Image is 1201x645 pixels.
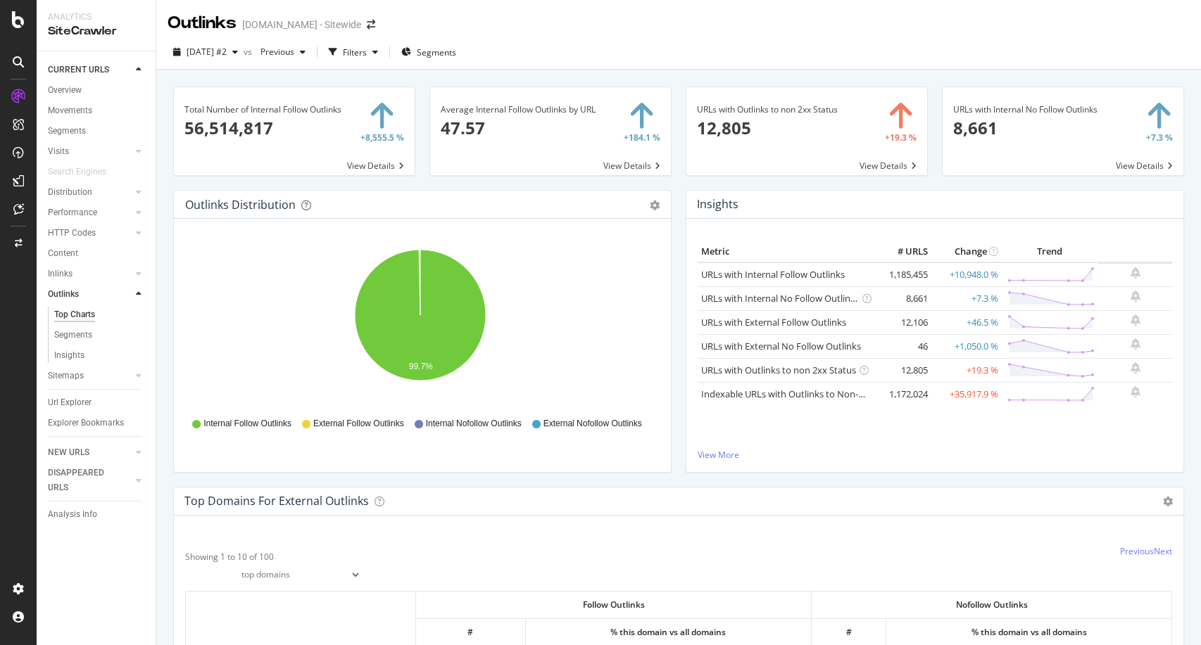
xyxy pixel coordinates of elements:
[185,241,654,404] svg: A chart.
[812,592,1171,618] th: Nofollow Outlinks
[1002,241,1098,262] th: Trend
[48,23,144,39] div: SiteCrawler
[48,144,69,159] div: Visits
[48,416,124,430] div: Explorer Bookmarks
[343,46,367,58] div: Filters
[48,267,132,281] a: Inlinks
[48,11,144,23] div: Analytics
[931,358,1002,382] td: +19.3 %
[54,328,146,343] a: Segments
[48,466,132,495] a: DISAPPEARED URLS
[203,418,291,430] span: Internal Follow Outlinks
[48,369,84,383] div: Sitemaps
[812,618,886,645] th: #
[875,241,931,262] th: # URLS
[48,226,96,241] div: HTTP Codes
[323,41,384,63] button: Filters
[931,310,1002,334] td: +46.5 %
[931,334,1002,358] td: +1,050.0 %
[48,445,132,460] a: NEW URLS
[48,63,109,77] div: CURRENT URLS
[54,348,146,363] a: Insights
[698,449,1172,461] a: View More
[168,11,237,35] div: Outlinks
[48,226,132,241] a: HTTP Codes
[1120,545,1154,557] a: Previous
[185,545,274,563] div: Showing 1 to 10 of 100
[48,395,92,410] div: Url Explorer
[48,246,78,261] div: Content
[701,388,923,400] a: Indexable URLs with Outlinks to Non-Indexable URLs
[184,492,369,511] h4: Top Domains for External Outlinks
[48,445,89,460] div: NEW URLS
[244,46,255,58] span: vs
[701,268,845,281] a: URLs with Internal Follow Outlinks
[48,103,92,118] div: Movements
[48,103,146,118] a: Movements
[701,316,846,328] a: URLs with External Follow Outlinks
[185,198,296,212] div: Outlinks Distribution
[48,83,146,98] a: Overview
[168,41,244,63] button: [DATE] #2
[875,310,931,334] td: 12,106
[875,334,931,358] td: 46
[313,418,404,430] span: External Follow Outlinks
[187,46,227,58] span: 2025 Aug. 21st #2
[417,46,456,58] span: Segments
[543,418,642,430] span: External Nofollow Outlinks
[48,144,132,159] a: Visits
[48,267,73,281] div: Inlinks
[48,124,86,139] div: Segments
[48,466,119,495] div: DISAPPEARED URLS
[48,63,132,77] a: CURRENT URLS
[48,416,146,430] a: Explorer Bookmarks
[426,418,522,430] span: Internal Nofollow Outlinks
[416,592,812,618] th: Follow Outlinks
[875,358,931,382] td: 12,805
[931,241,1002,262] th: Change
[54,348,84,363] div: Insights
[48,369,132,383] a: Sitemaps
[48,287,79,302] div: Outlinks
[650,200,660,210] div: gear
[701,364,856,376] a: URLs with Outlinks to non 2xx Status
[886,618,1171,645] th: % this domain vs all domains
[409,362,433,372] text: 99.7%
[701,292,860,305] a: URLs with Internal No Follow Outlinks
[48,165,120,179] a: Search Engines
[1154,545,1172,557] a: Next
[526,618,812,645] th: % this domain vs all domains
[48,205,97,220] div: Performance
[255,46,294,58] span: Previous
[1153,597,1187,631] iframe: Intercom live chat
[48,507,146,522] a: Analysis Info
[1131,314,1140,326] div: bell-plus
[931,262,1002,287] td: +10,948.0 %
[931,382,1002,406] td: +35,917.9 %
[697,195,738,214] h4: Insights
[1131,362,1140,373] div: bell-plus
[48,185,132,200] a: Distribution
[698,241,875,262] th: Metric
[242,18,361,32] div: [DOMAIN_NAME] - Sitewide
[48,246,146,261] a: Content
[1163,497,1173,506] i: Options
[701,340,861,352] a: URLs with External No Follow Outlinks
[48,395,146,410] a: Url Explorer
[1131,290,1140,302] div: bell-plus
[416,618,526,645] th: #
[54,307,146,322] a: Top Charts
[54,328,92,343] div: Segments
[367,20,375,30] div: arrow-right-arrow-left
[1131,338,1140,350] div: bell-plus
[875,286,931,310] td: 8,661
[1131,386,1140,397] div: bell-plus
[48,83,82,98] div: Overview
[48,124,146,139] a: Segments
[48,185,92,200] div: Distribution
[48,287,132,302] a: Outlinks
[1131,267,1140,279] div: bell-plus
[875,262,931,287] td: 1,185,455
[875,382,931,406] td: 1,172,024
